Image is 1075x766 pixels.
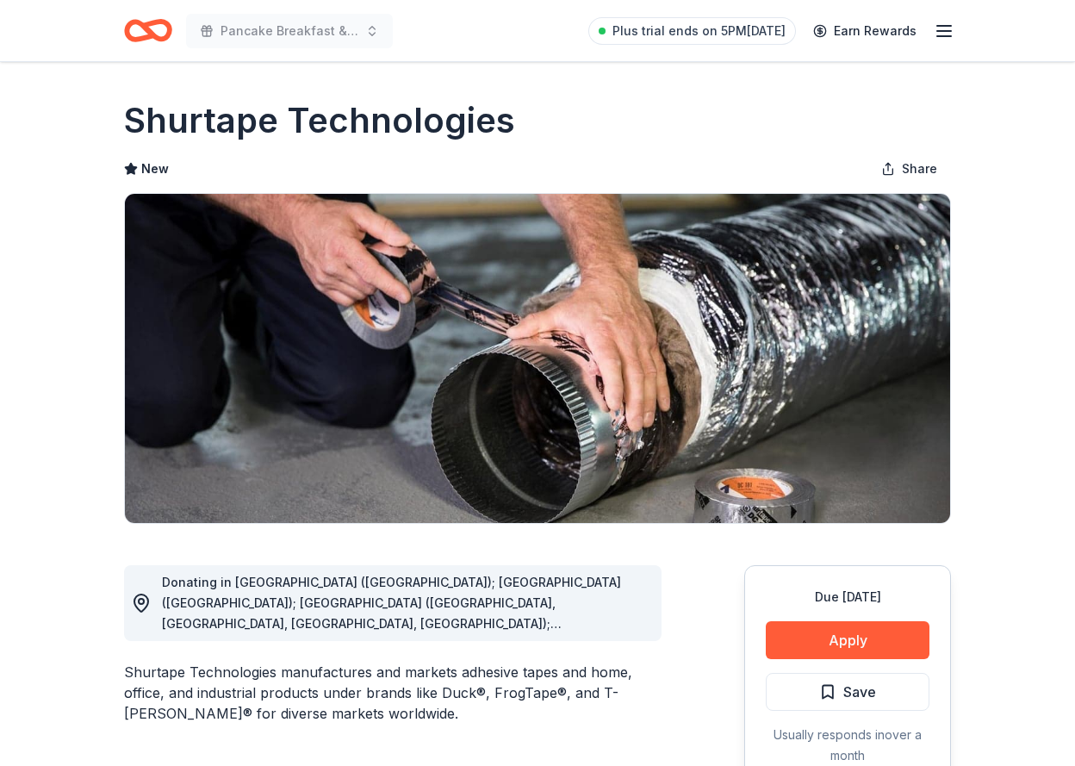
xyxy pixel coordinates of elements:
div: Shurtape Technologies manufactures and markets adhesive tapes and home, office, and industrial pr... [124,662,662,724]
a: Plus trial ends on 5PM[DATE] [588,17,796,45]
div: Due [DATE] [766,587,929,607]
span: Pancake Breakfast & Silent Auction [221,21,358,41]
a: Home [124,10,172,51]
h1: Shurtape Technologies [124,97,515,145]
a: Earn Rewards [803,16,927,47]
button: Save [766,673,929,711]
span: Plus trial ends on 5PM[DATE] [612,21,786,41]
span: New [141,159,169,179]
span: Share [902,159,937,179]
span: Donating in [GEOGRAPHIC_DATA] ([GEOGRAPHIC_DATA]); [GEOGRAPHIC_DATA] ([GEOGRAPHIC_DATA]); [GEOGRA... [162,575,621,672]
div: Usually responds in over a month [766,725,929,766]
button: Apply [766,621,929,659]
img: Image for Shurtape Technologies [125,194,950,523]
button: Share [867,152,951,186]
button: Pancake Breakfast & Silent Auction [186,14,393,48]
span: Save [843,681,876,703]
